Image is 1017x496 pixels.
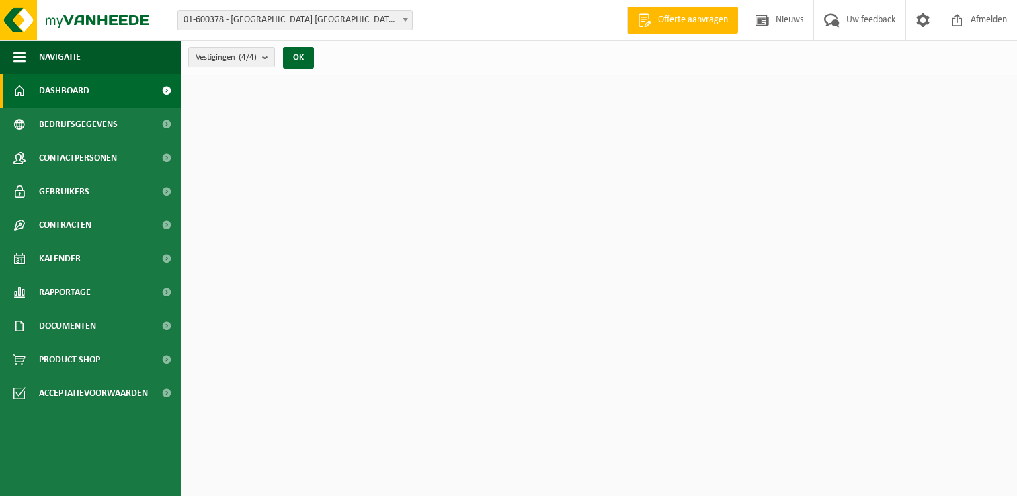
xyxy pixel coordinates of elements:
span: Vestigingen [196,48,257,68]
span: Navigatie [39,40,81,74]
span: Contactpersonen [39,141,117,175]
count: (4/4) [239,53,257,62]
span: Kalender [39,242,81,276]
button: OK [283,47,314,69]
span: Offerte aanvragen [655,13,731,27]
span: 01-600378 - NOORD NATIE TERMINAL NV - ANTWERPEN [177,10,413,30]
span: Gebruikers [39,175,89,208]
span: Rapportage [39,276,91,309]
button: Vestigingen(4/4) [188,47,275,67]
span: Dashboard [39,74,89,108]
span: Acceptatievoorwaarden [39,376,148,410]
span: 01-600378 - NOORD NATIE TERMINAL NV - ANTWERPEN [178,11,412,30]
span: Documenten [39,309,96,343]
a: Offerte aanvragen [627,7,738,34]
span: Contracten [39,208,91,242]
span: Bedrijfsgegevens [39,108,118,141]
span: Product Shop [39,343,100,376]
